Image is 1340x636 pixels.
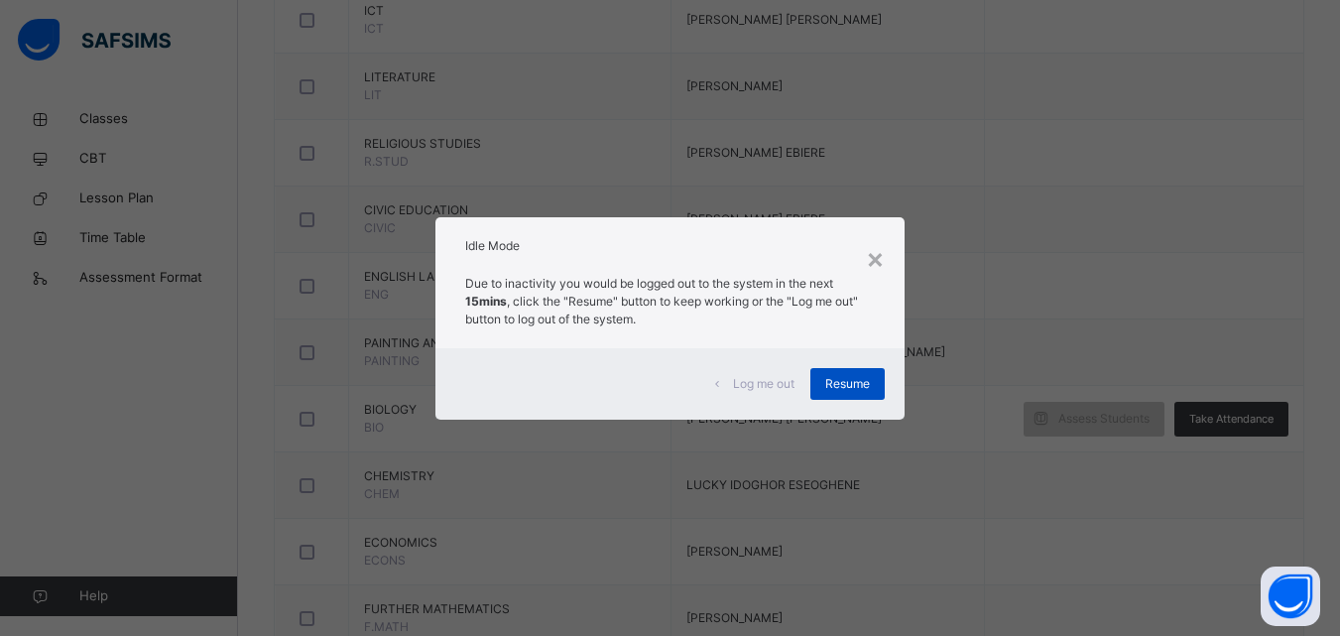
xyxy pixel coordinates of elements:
[866,237,885,279] div: ×
[465,275,875,328] p: Due to inactivity you would be logged out to the system in the next , click the "Resume" button t...
[825,375,870,393] span: Resume
[465,237,875,255] h2: Idle Mode
[1261,567,1320,626] button: Open asap
[733,375,794,393] span: Log me out
[465,294,507,309] strong: 15mins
